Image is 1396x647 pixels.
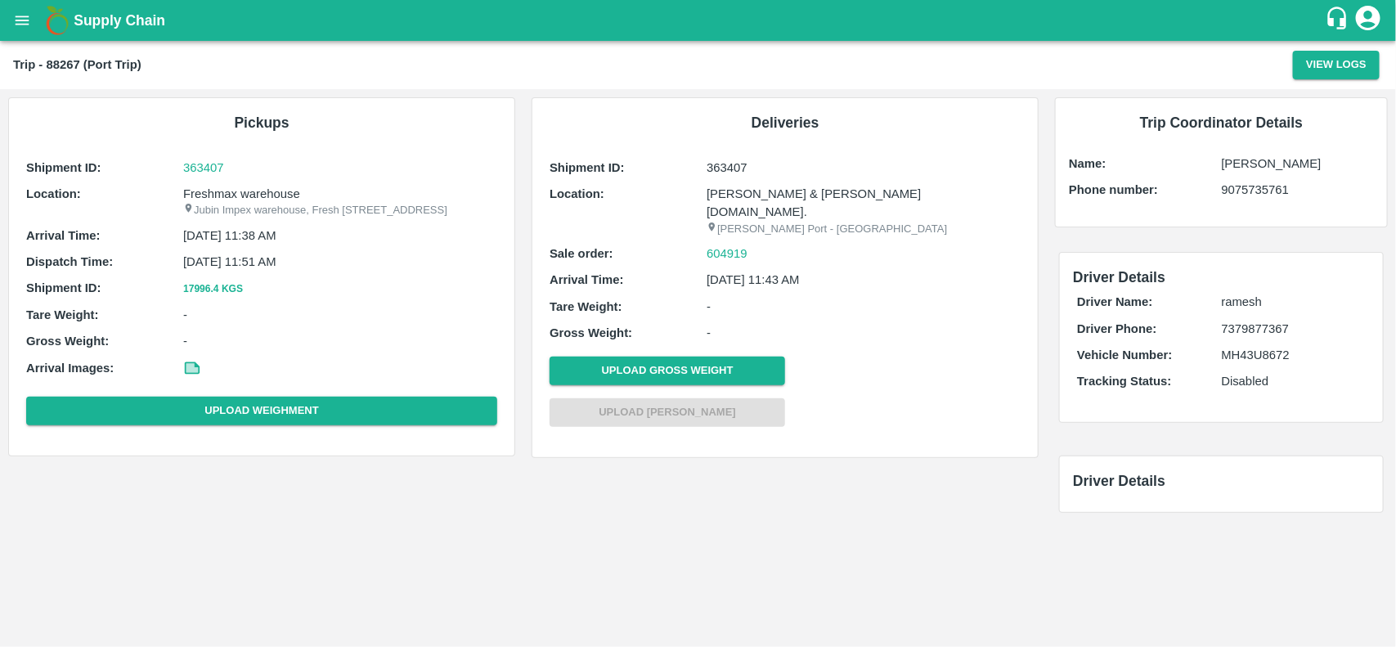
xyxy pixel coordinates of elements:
b: Arrival Time: [26,229,100,242]
button: 17996.4 Kgs [183,281,243,298]
b: Shipment ID: [26,161,101,174]
p: 9075735761 [1222,181,1374,199]
a: 604919 [707,245,747,263]
p: - [707,298,1021,316]
b: Location: [550,187,604,200]
button: View Logs [1293,51,1380,79]
p: [PERSON_NAME] [1222,155,1374,173]
p: 363407 [707,159,1021,177]
b: Driver Name: [1077,295,1152,308]
b: Shipment ID: [26,281,101,294]
b: Name: [1069,157,1106,170]
b: Tracking Status: [1077,375,1171,388]
b: Gross Weight: [26,335,109,348]
b: Sale order: [550,247,613,260]
h6: Deliveries [545,111,1025,134]
p: - [707,324,1021,342]
a: Supply Chain [74,9,1325,32]
img: logo [41,4,74,37]
span: Driver Details [1073,473,1165,489]
b: Arrival Time: [550,273,623,286]
b: Tare Weight: [26,308,99,321]
p: - [183,306,497,324]
p: [DATE] 11:51 AM [183,253,497,271]
b: Trip - 88267 (Port Trip) [13,58,141,71]
b: Dispatch Time: [26,255,113,268]
p: [PERSON_NAME] Port - [GEOGRAPHIC_DATA] [707,222,1021,237]
b: Location: [26,187,81,200]
span: Driver Details [1073,269,1165,285]
b: Gross Weight: [550,326,632,339]
h6: Trip Coordinator Details [1069,111,1374,134]
button: open drawer [3,2,41,39]
button: Upload Weighment [26,397,497,425]
p: [PERSON_NAME] & [PERSON_NAME][DOMAIN_NAME]. [707,185,1021,222]
p: ramesh [1222,293,1366,311]
p: 7379877367 [1222,320,1366,338]
b: Tare Weight: [550,300,622,313]
p: Disabled [1222,372,1366,390]
div: account of current user [1353,3,1383,38]
p: Jubin Impex warehouse, Fresh [STREET_ADDRESS] [183,203,497,218]
button: Upload Gross Weight [550,357,785,385]
h6: Pickups [22,111,501,134]
b: Supply Chain [74,12,165,29]
p: - [183,332,497,350]
b: Shipment ID: [550,161,625,174]
p: MH43U8672 [1222,346,1366,364]
p: Freshmax warehouse [183,185,497,203]
b: Driver Phone: [1077,322,1156,335]
b: Arrival Images: [26,362,114,375]
a: 363407 [183,159,497,177]
b: Vehicle Number: [1077,348,1172,362]
p: [DATE] 11:38 AM [183,227,497,245]
b: Phone number: [1069,183,1158,196]
p: [DATE] 11:43 AM [707,271,1021,289]
div: customer-support [1325,6,1353,35]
